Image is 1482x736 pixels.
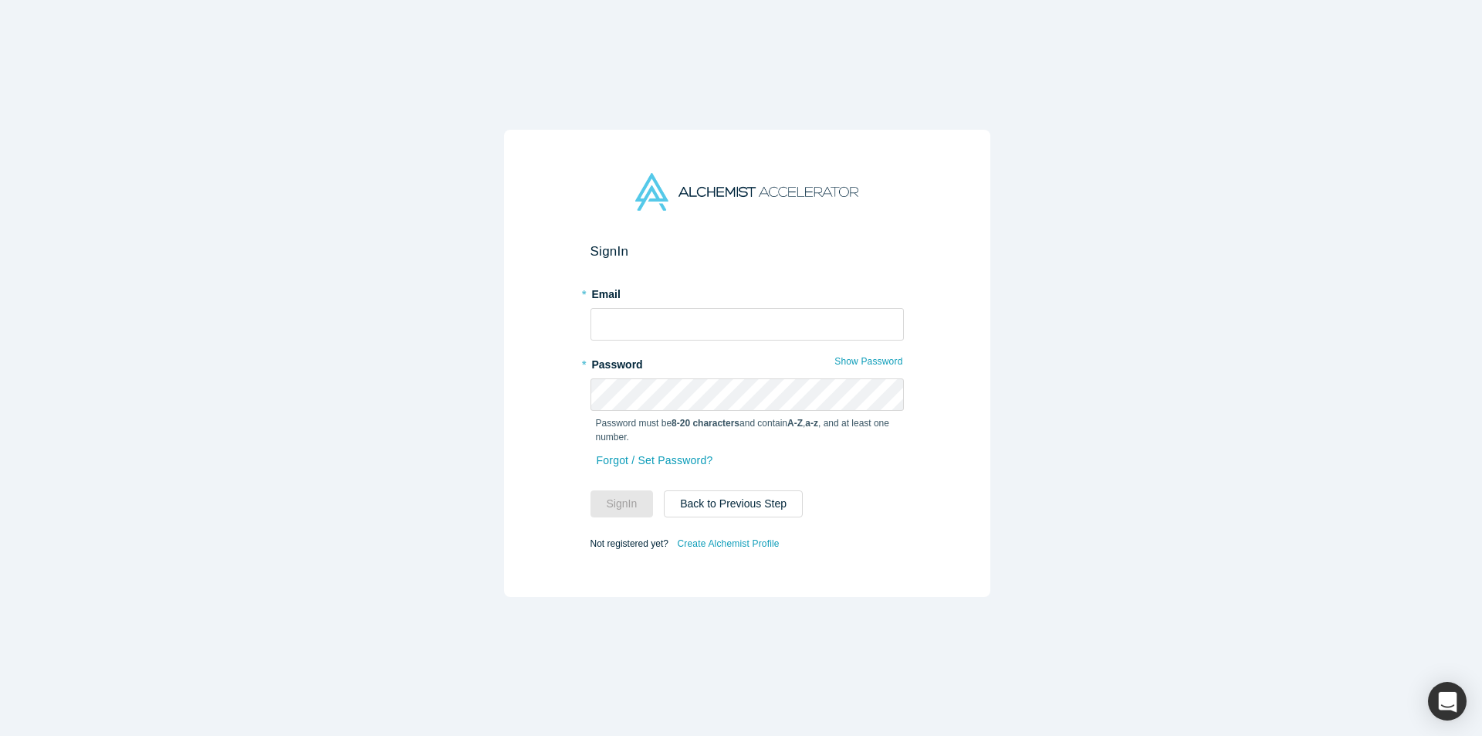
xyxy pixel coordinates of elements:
button: Back to Previous Step [664,490,803,517]
h2: Sign In [590,243,904,259]
strong: A-Z [787,418,803,429]
strong: 8-20 characters [672,418,739,429]
button: Show Password [834,351,903,371]
label: Password [590,351,904,373]
p: Password must be and contain , , and at least one number. [596,416,898,444]
img: Alchemist Accelerator Logo [635,173,858,211]
strong: a-z [805,418,818,429]
button: SignIn [590,490,654,517]
a: Forgot / Set Password? [596,447,714,474]
label: Email [590,281,904,303]
span: Not registered yet? [590,538,668,548]
a: Create Alchemist Profile [676,534,780,554]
